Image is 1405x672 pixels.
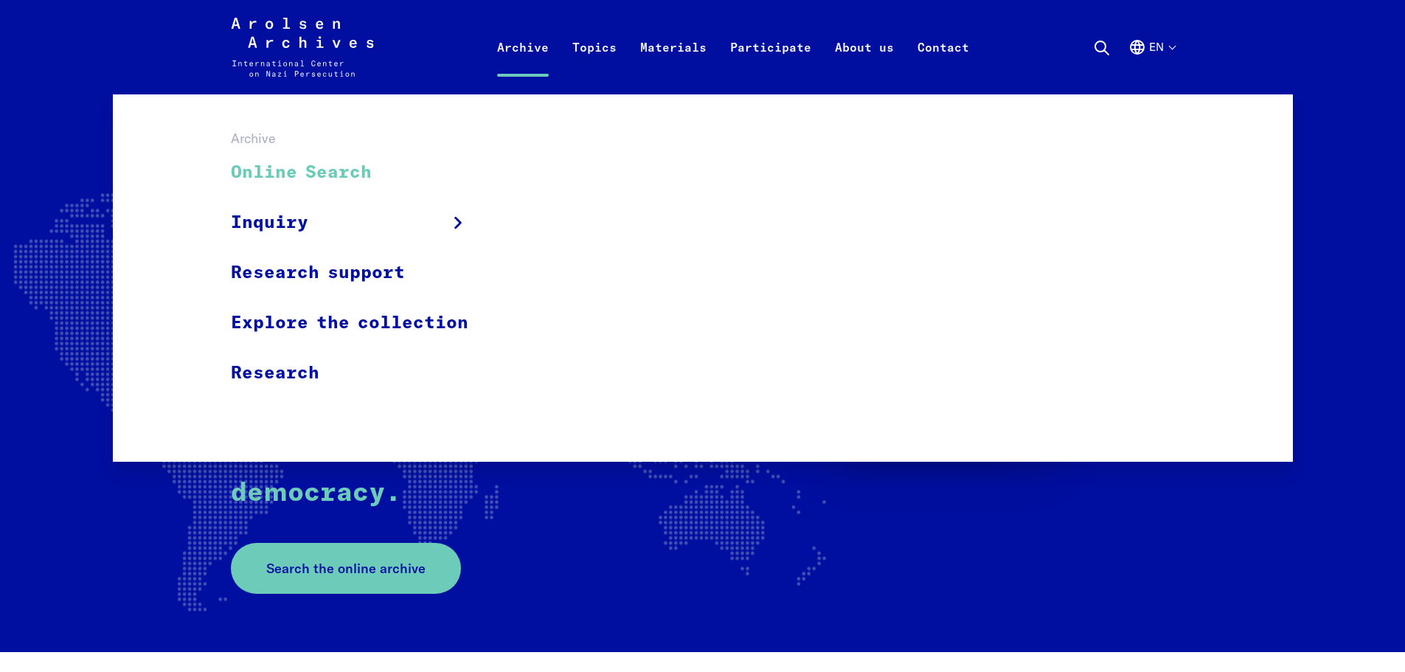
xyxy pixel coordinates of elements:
a: Materials [628,35,718,94]
a: Archive [485,35,561,94]
a: Explore the collection [231,298,488,348]
a: About us [823,35,906,94]
a: Contact [906,35,981,94]
ul: Archive [231,148,488,398]
a: Inquiry [231,198,488,248]
a: Research [231,348,488,398]
a: Topics [561,35,628,94]
span: Inquiry [231,209,308,236]
a: Research support [231,248,488,298]
nav: Primary [485,18,981,77]
span: Search the online archive [266,558,426,578]
a: Online Search [231,148,488,198]
button: English, language selection [1128,38,1175,91]
a: Search the online archive [231,543,461,594]
a: Participate [718,35,823,94]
